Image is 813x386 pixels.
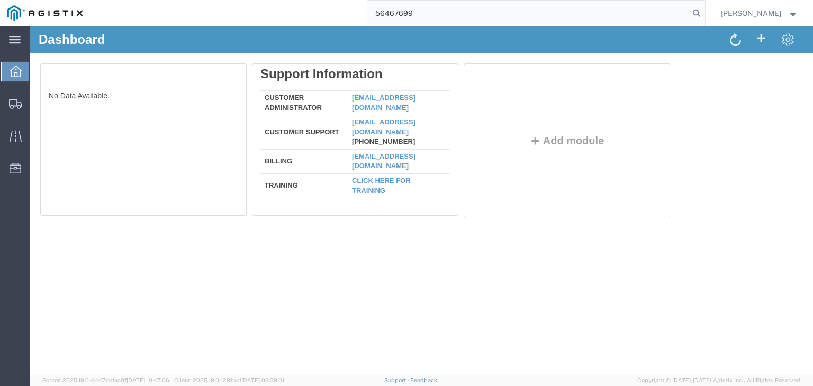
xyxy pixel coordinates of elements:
span: Copyright © [DATE]-[DATE] Agistix Inc., All Rights Reserved [637,376,800,385]
td: [PHONE_NUMBER] [318,89,420,123]
img: logo [7,5,83,21]
a: [EMAIL_ADDRESS][DOMAIN_NAME] [322,67,386,85]
td: Billing [231,123,318,147]
td: Customer Support [231,89,318,123]
span: Server: 2025.19.0-d447cefac8f [42,377,169,383]
span: [DATE] 10:47:06 [127,377,169,383]
td: Customer Administrator [231,65,318,89]
iframe: FS Legacy Container [30,26,813,375]
a: Feedback [410,377,437,383]
span: Client: 2025.19.0-129fbcf [174,377,284,383]
button: [PERSON_NAME] [720,7,799,20]
a: [EMAIL_ADDRESS][DOMAIN_NAME] [322,91,386,109]
a: Support [384,377,411,383]
span: Douglas Harris [721,7,781,19]
td: Training [231,147,318,169]
input: Search for shipment number, reference number [367,1,689,26]
a: [EMAIL_ADDRESS][DOMAIN_NAME] [322,126,386,144]
button: Add module [497,108,578,120]
div: Support Information [231,40,420,55]
span: [DATE] 09:39:01 [241,377,284,383]
a: Click here for training [322,150,381,168]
